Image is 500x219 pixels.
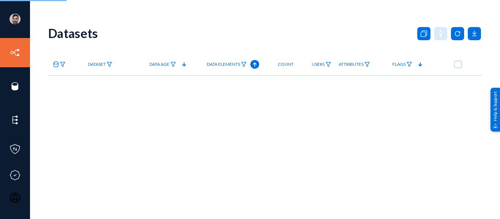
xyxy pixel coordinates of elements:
span: Flags [392,62,406,67]
a: Data Age [146,58,180,71]
img: icon-filter.svg [107,62,112,67]
img: icon-filter.svg [60,62,66,67]
img: icon-filter.svg [170,62,176,67]
a: Users [308,58,335,71]
span: Users [312,62,325,67]
img: icon-filter.svg [406,62,412,67]
img: icon-filter.svg [325,62,331,67]
img: icon-elements.svg [10,114,20,125]
span: Data Age [149,62,169,67]
a: Flags [389,58,416,71]
a: Attributes [335,58,374,71]
img: icon-sources.svg [10,81,20,92]
img: icon-compliance.svg [10,170,20,181]
img: ACg8ocK1ZkZ6gbMmCU1AeqPIsBvrTWeY1xNXvgxNjkUXxjcqAiPEIvU=s96-c [10,14,20,24]
img: icon-filter.svg [241,62,247,67]
img: icon-policies.svg [10,144,20,155]
img: help_support.svg [493,123,498,128]
div: Datasets [48,26,98,41]
span: Dataset [88,62,106,67]
img: icon-oauth.svg [10,192,20,203]
div: Help & Support [490,87,500,131]
span: Data Elements [207,62,240,67]
a: Data Elements [203,58,250,71]
img: icon-filter.svg [364,62,370,67]
span: Count [278,62,294,67]
a: Dataset [84,58,116,71]
img: icon-inventory.svg [10,47,20,58]
span: Attributes [339,62,363,67]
